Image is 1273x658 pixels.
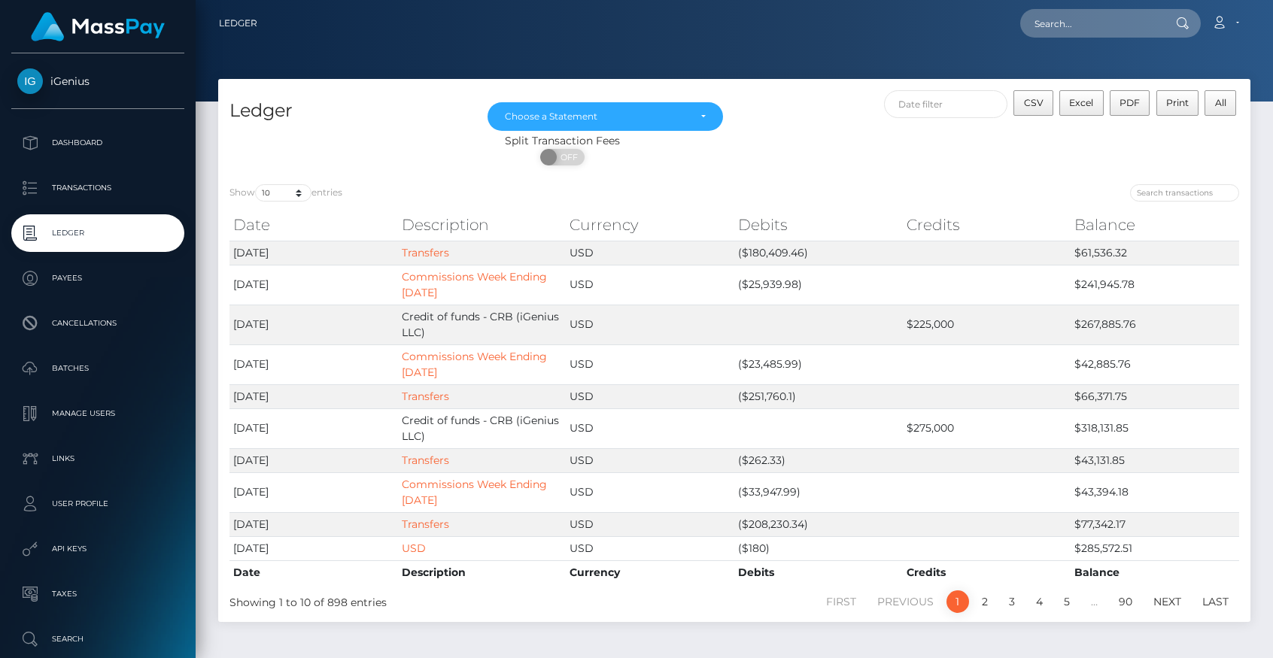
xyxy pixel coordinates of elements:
[218,133,907,149] div: Split Transaction Fees
[229,305,398,344] td: [DATE]
[566,384,734,408] td: USD
[903,408,1071,448] td: $275,000
[11,259,184,297] a: Payees
[398,305,567,344] td: Credit of funds - CRB (iGenius LLC)
[903,210,1071,240] th: Credits
[17,538,178,560] p: API Keys
[1071,536,1239,560] td: $285,572.51
[17,177,178,199] p: Transactions
[11,214,184,252] a: Ledger
[398,560,567,584] th: Description
[734,265,903,305] td: ($25,939.98)
[1071,560,1239,584] th: Balance
[402,517,449,531] a: Transfers
[1166,97,1189,108] span: Print
[1059,90,1104,116] button: Excel
[402,478,547,507] a: Commissions Week Ending [DATE]
[229,344,398,384] td: [DATE]
[1145,590,1189,613] a: Next
[255,184,311,202] select: Showentries
[1215,97,1226,108] span: All
[1156,90,1199,116] button: Print
[1071,384,1239,408] td: $66,371.75
[1205,90,1236,116] button: All
[566,560,734,584] th: Currency
[734,536,903,560] td: ($180)
[1001,590,1023,613] a: 3
[1020,9,1162,38] input: Search...
[402,270,547,299] a: Commissions Week Ending [DATE]
[11,575,184,613] a: Taxes
[566,241,734,265] td: USD
[229,98,465,124] h4: Ledger
[566,472,734,512] td: USD
[229,265,398,305] td: [DATE]
[734,344,903,384] td: ($23,485.99)
[229,384,398,408] td: [DATE]
[229,560,398,584] th: Date
[17,493,178,515] p: User Profile
[1110,590,1141,613] a: 90
[11,440,184,478] a: Links
[1024,97,1044,108] span: CSV
[566,344,734,384] td: USD
[219,8,257,39] a: Ledger
[1071,210,1239,240] th: Balance
[11,395,184,432] a: Manage Users
[402,541,426,555] a: USD
[734,241,903,265] td: ($180,409.46)
[1071,265,1239,305] td: $241,945.78
[11,305,184,342] a: Cancellations
[1130,184,1239,202] input: Search transactions
[1071,241,1239,265] td: $61,536.32
[229,589,637,611] div: Showing 1 to 10 of 898 entries
[1056,590,1078,613] a: 5
[11,350,184,387] a: Batches
[229,448,398,472] td: [DATE]
[229,408,398,448] td: [DATE]
[734,210,903,240] th: Debits
[229,536,398,560] td: [DATE]
[229,472,398,512] td: [DATE]
[11,620,184,658] a: Search
[1110,90,1150,116] button: PDF
[11,124,184,162] a: Dashboard
[1071,512,1239,536] td: $77,342.17
[17,583,178,605] p: Taxes
[11,169,184,207] a: Transactions
[566,265,734,305] td: USD
[566,512,734,536] td: USD
[505,111,688,123] div: Choose a Statement
[1028,590,1051,613] a: 4
[17,447,178,470] p: Links
[1071,305,1239,344] td: $267,885.76
[734,560,903,584] th: Debits
[1071,408,1239,448] td: $318,131.85
[398,210,567,240] th: Description
[1069,97,1093,108] span: Excel
[229,241,398,265] td: [DATE]
[11,74,184,88] span: iGenius
[1120,97,1140,108] span: PDF
[398,408,567,448] td: Credit of funds - CRB (iGenius LLC)
[17,222,178,244] p: Ledger
[566,448,734,472] td: USD
[31,12,165,41] img: MassPay Logo
[903,560,1071,584] th: Credits
[229,512,398,536] td: [DATE]
[566,408,734,448] td: USD
[17,312,178,335] p: Cancellations
[402,453,449,467] a: Transfers
[17,402,178,425] p: Manage Users
[974,590,996,613] a: 2
[17,628,178,650] p: Search
[884,90,1007,118] input: Date filter
[566,536,734,560] td: USD
[734,512,903,536] td: ($208,230.34)
[548,149,586,165] span: OFF
[17,267,178,290] p: Payees
[402,246,449,259] a: Transfers
[17,132,178,154] p: Dashboard
[488,102,723,131] button: Choose a Statement
[402,350,547,379] a: Commissions Week Ending [DATE]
